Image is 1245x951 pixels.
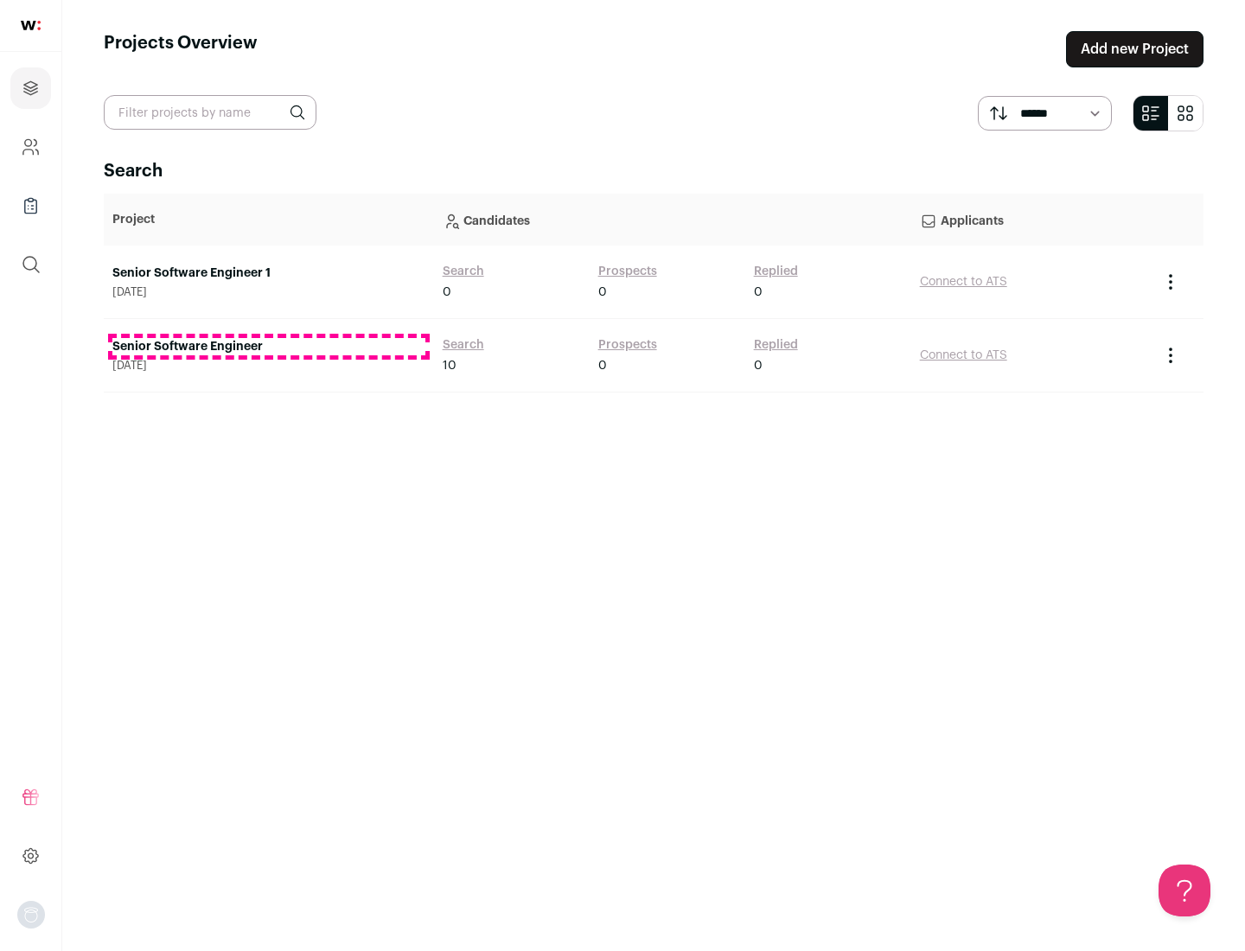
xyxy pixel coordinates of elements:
[112,285,425,299] span: [DATE]
[10,185,51,227] a: Company Lists
[443,202,903,237] p: Candidates
[598,263,657,280] a: Prospects
[754,357,763,374] span: 0
[443,263,484,280] a: Search
[598,336,657,354] a: Prospects
[104,95,316,130] input: Filter projects by name
[10,126,51,168] a: Company and ATS Settings
[754,336,798,354] a: Replied
[754,263,798,280] a: Replied
[443,357,456,374] span: 10
[598,357,607,374] span: 0
[104,31,258,67] h1: Projects Overview
[17,901,45,929] img: nopic.png
[112,359,425,373] span: [DATE]
[1066,31,1203,67] a: Add new Project
[104,159,1203,183] h2: Search
[112,265,425,282] a: Senior Software Engineer 1
[443,284,451,301] span: 0
[112,338,425,355] a: Senior Software Engineer
[21,21,41,30] img: wellfound-shorthand-0d5821cbd27db2630d0214b213865d53afaa358527fdda9d0ea32b1df1b89c2c.svg
[17,901,45,929] button: Open dropdown
[920,202,1143,237] p: Applicants
[920,276,1007,288] a: Connect to ATS
[920,349,1007,361] a: Connect to ATS
[598,284,607,301] span: 0
[1160,345,1181,366] button: Project Actions
[1159,865,1210,916] iframe: Help Scout Beacon - Open
[754,284,763,301] span: 0
[1160,271,1181,292] button: Project Actions
[443,336,484,354] a: Search
[10,67,51,109] a: Projects
[112,211,425,228] p: Project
